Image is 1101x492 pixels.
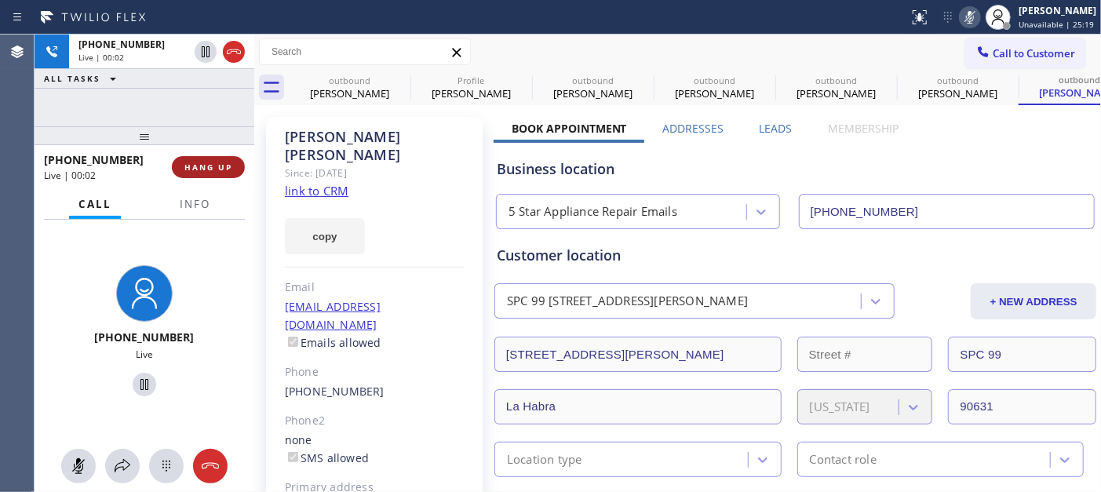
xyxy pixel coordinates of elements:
[777,70,895,105] div: Lynn Thomson
[497,245,1094,266] div: Customer location
[285,164,465,182] div: Since: [DATE]
[184,162,232,173] span: HANG UP
[290,86,409,100] div: [PERSON_NAME]
[285,363,465,381] div: Phone
[285,432,465,468] div: none
[655,75,774,86] div: outbound
[69,189,121,220] button: Call
[828,121,899,136] label: Membership
[285,128,465,164] div: [PERSON_NAME] [PERSON_NAME]
[507,450,582,468] div: Location type
[799,194,1096,229] input: Phone Number
[412,75,530,86] div: Profile
[195,41,217,63] button: Hold Customer
[509,203,677,221] div: 5 Star Appliance Repair Emails
[288,337,298,347] input: Emails allowed
[959,6,981,28] button: Mute
[494,337,782,372] input: Address
[170,189,220,220] button: Info
[965,38,1085,68] button: Call to Customer
[412,86,530,100] div: [PERSON_NAME]
[290,75,409,86] div: outbound
[260,39,470,64] input: Search
[412,70,530,105] div: Charlie Sergeant
[655,70,774,105] div: Lynn Thomson
[78,38,165,51] span: [PHONE_NUMBER]
[285,450,369,465] label: SMS allowed
[948,389,1096,425] input: ZIP
[1019,19,1094,30] span: Unavailable | 25:19
[285,384,385,399] a: [PHONE_NUMBER]
[971,283,1096,319] button: + NEW ADDRESS
[507,293,748,311] div: SPC 99 [STREET_ADDRESS][PERSON_NAME]
[662,121,724,136] label: Addresses
[899,70,1017,105] div: Jon Reed
[105,449,140,483] button: Open directory
[149,449,184,483] button: Open dialpad
[285,299,381,332] a: [EMAIL_ADDRESS][DOMAIN_NAME]
[534,70,652,105] div: Lynn Thomson
[285,412,465,430] div: Phone2
[288,452,298,462] input: SMS allowed
[44,152,144,167] span: [PHONE_NUMBER]
[78,197,111,211] span: Call
[193,449,228,483] button: Hang up
[95,330,195,344] span: [PHONE_NUMBER]
[44,73,100,84] span: ALL TASKS
[78,52,124,63] span: Live | 00:02
[1019,4,1096,17] div: [PERSON_NAME]
[494,389,782,425] input: City
[172,156,245,178] button: HANG UP
[899,75,1017,86] div: outbound
[512,121,627,136] label: Book Appointment
[136,348,153,361] span: Live
[285,218,365,254] button: copy
[61,449,96,483] button: Mute
[948,337,1096,372] input: Apt. #
[655,86,774,100] div: [PERSON_NAME]
[810,450,877,468] div: Contact role
[497,159,1094,180] div: Business location
[759,121,792,136] label: Leads
[534,86,652,100] div: [PERSON_NAME]
[35,69,132,88] button: ALL TASKS
[534,75,652,86] div: outbound
[285,279,465,297] div: Email
[993,46,1075,60] span: Call to Customer
[133,373,156,396] button: Hold Customer
[777,86,895,100] div: [PERSON_NAME]
[285,183,348,199] a: link to CRM
[797,337,933,372] input: Street #
[777,75,895,86] div: outbound
[285,335,381,350] label: Emails allowed
[44,169,96,182] span: Live | 00:02
[180,197,210,211] span: Info
[899,86,1017,100] div: [PERSON_NAME]
[290,70,409,105] div: Adam Barkin
[223,41,245,63] button: Hang up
